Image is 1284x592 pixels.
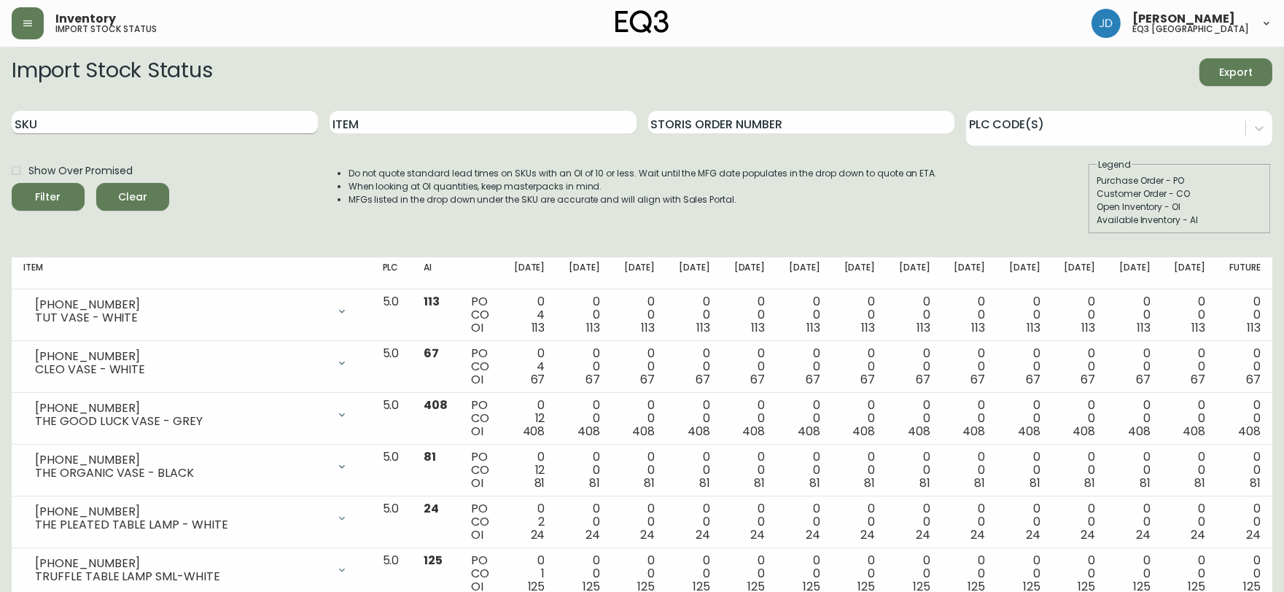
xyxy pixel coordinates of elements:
[898,399,930,438] div: 0 0
[696,319,710,336] span: 113
[1064,502,1095,542] div: 0 0
[424,345,439,362] span: 67
[412,257,460,289] th: AI
[864,475,875,491] span: 81
[1174,451,1205,490] div: 0 0
[974,475,985,491] span: 81
[1118,451,1150,490] div: 0 0
[472,502,490,542] div: PO CO
[754,475,765,491] span: 81
[1250,475,1261,491] span: 81
[1064,347,1095,386] div: 0 0
[1229,399,1261,438] div: 0 0
[424,500,439,517] span: 24
[35,570,327,583] div: TRUFFLE TABLE LAMP SML-WHITE
[1246,371,1261,388] span: 67
[844,451,875,490] div: 0 0
[1191,371,1205,388] span: 67
[1174,347,1205,386] div: 0 0
[623,399,655,438] div: 0 0
[12,183,85,211] button: Filter
[424,552,443,569] span: 125
[472,526,484,543] span: OI
[788,347,820,386] div: 0 0
[623,502,655,542] div: 0 0
[1238,423,1261,440] span: 408
[35,557,327,570] div: [PHONE_NUMBER]
[586,319,600,336] span: 113
[696,371,710,388] span: 67
[1229,502,1261,542] div: 0 0
[997,257,1051,289] th: [DATE]
[734,399,765,438] div: 0 0
[23,502,359,534] div: [PHONE_NUMBER]THE PLEATED TABLE LAMP - WHITE
[788,451,820,490] div: 0 0
[35,298,327,311] div: [PHONE_NUMBER]
[472,423,484,440] span: OI
[532,319,545,336] span: 113
[1118,347,1150,386] div: 0 0
[1097,174,1263,187] div: Purchase Order - PO
[642,319,655,336] span: 113
[734,295,765,335] div: 0 0
[1008,451,1040,490] div: 0 0
[623,451,655,490] div: 0 0
[23,347,359,379] div: [PHONE_NUMBER]CLEO VASE - WHITE
[1030,475,1040,491] span: 81
[424,448,436,465] span: 81
[970,526,985,543] span: 24
[1018,423,1040,440] span: 408
[513,399,545,438] div: 0 12
[1137,319,1151,336] span: 113
[898,451,930,490] div: 0 0
[954,502,985,542] div: 0 0
[844,399,875,438] div: 0 0
[777,257,831,289] th: [DATE]
[908,423,930,440] span: 408
[371,496,412,548] td: 5.0
[556,257,611,289] th: [DATE]
[1140,475,1151,491] span: 81
[568,347,599,386] div: 0 0
[612,257,666,289] th: [DATE]
[1092,9,1121,38] img: f07b9737c812aa98c752eabb4ed83364
[809,475,820,491] span: 81
[1084,475,1095,491] span: 81
[349,180,938,193] li: When looking at OI quantities, keep masterpacks in mind.
[750,371,765,388] span: 67
[1229,295,1261,335] div: 0 0
[1118,502,1150,542] div: 0 0
[678,347,709,386] div: 0 0
[743,423,766,440] span: 408
[1008,347,1040,386] div: 0 0
[35,402,327,415] div: [PHONE_NUMBER]
[1229,451,1261,490] div: 0 0
[641,526,655,543] span: 24
[513,295,545,335] div: 0 4
[734,502,765,542] div: 0 0
[424,293,440,310] span: 113
[35,453,327,467] div: [PHONE_NUMBER]
[1118,295,1150,335] div: 0 0
[1081,371,1095,388] span: 67
[1026,371,1040,388] span: 67
[722,257,777,289] th: [DATE]
[1132,25,1249,34] h5: eq3 [GEOGRAPHIC_DATA]
[788,295,820,335] div: 0 0
[371,257,412,289] th: PLC
[750,526,765,543] span: 24
[623,347,655,386] div: 0 0
[1097,158,1132,171] legend: Legend
[962,423,985,440] span: 408
[788,502,820,542] div: 0 0
[12,257,371,289] th: Item
[919,475,930,491] span: 81
[534,475,545,491] span: 81
[513,502,545,542] div: 0 2
[666,257,721,289] th: [DATE]
[633,423,655,440] span: 408
[1052,257,1107,289] th: [DATE]
[806,526,820,543] span: 24
[12,58,212,86] h2: Import Stock Status
[696,526,710,543] span: 24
